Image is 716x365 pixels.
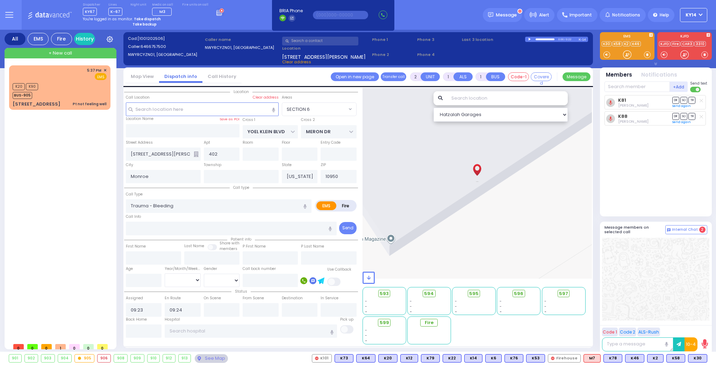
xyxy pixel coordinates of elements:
span: 2 [699,227,706,233]
a: K81 [618,98,626,103]
label: En Route [165,295,181,301]
span: TR [688,97,695,103]
label: Back Home [126,317,147,322]
label: Caller name [205,37,280,43]
span: Mordechai Ungar [618,119,649,124]
span: - [365,299,367,304]
label: Location [282,45,370,51]
strong: Take backup [133,22,157,27]
a: 3310 [694,41,706,46]
div: K2 [647,354,664,363]
div: 912 [163,355,175,362]
label: Fire units on call [182,3,208,7]
input: Search hospital [165,324,337,338]
label: Gender [204,266,217,272]
button: Transfer call [381,72,406,81]
div: All [5,33,26,45]
div: 901 [9,355,21,362]
div: 0:00 [558,35,564,43]
div: K6 [485,354,502,363]
div: BLS [335,354,353,363]
div: K78 [603,354,622,363]
div: EMS [28,33,49,45]
label: NWYRCYZN01, [GEOGRAPHIC_DATA] [205,45,280,51]
a: CAR3 [681,41,694,46]
label: Save as POI [220,117,239,122]
span: Fire [425,319,434,326]
label: Night unit [130,3,146,7]
div: K30 [688,354,707,363]
input: Search a contact [282,37,358,45]
span: - [410,309,412,314]
label: P First Name [243,244,266,249]
div: 913 [179,355,191,362]
button: Code 1 [602,328,618,336]
label: Cross 1 [243,117,255,123]
a: Send again [672,104,691,108]
small: Share with [220,241,239,246]
div: BLS [603,354,622,363]
label: Medic on call [152,3,174,7]
label: Cross 2 [301,117,315,123]
label: ZIP [321,162,326,168]
input: (000)000-00000 [313,11,368,19]
span: - [365,333,367,338]
div: [STREET_ADDRESS] [13,101,60,108]
label: From Scene [243,295,264,301]
label: Apt [204,140,210,145]
label: Street Address [126,140,153,145]
label: Destination [282,295,303,301]
label: Entry Code [321,140,341,145]
span: - [455,304,457,309]
div: 904 [58,355,72,362]
label: Last Name [184,243,204,249]
img: message.svg [488,12,493,17]
span: SECTION 6 [287,106,310,113]
a: K58 [612,41,622,46]
span: + New call [49,50,72,57]
span: DR [672,113,679,120]
label: Floor [282,140,290,145]
button: +Add [670,81,688,92]
div: Firehouse [548,354,581,363]
a: History [74,33,95,45]
span: Phone 4 [417,52,460,58]
span: - [365,338,367,343]
span: SECTION 6 [282,103,347,115]
span: Phone 2 [372,52,415,58]
label: Last 3 location [462,37,525,43]
span: 0 [83,344,94,349]
span: Alert [539,12,549,18]
span: You're logged in as monitor. [83,16,133,22]
a: K88 [618,114,628,119]
div: 905 [75,355,94,362]
div: BLS [378,354,398,363]
span: Clear address [282,59,311,65]
label: Room [243,140,253,145]
a: Open in new page [331,72,379,81]
a: Send again [672,120,691,124]
label: Call Type [126,192,143,197]
span: - [365,304,367,309]
span: M3 [159,9,165,14]
button: ALS-Rush [637,328,660,336]
div: BLS [688,354,707,363]
button: Code 2 [619,328,636,336]
a: K30 [602,41,611,46]
span: K20 [13,83,25,90]
img: red-radio-icon.svg [551,357,554,360]
button: UNIT [421,72,440,81]
span: ✕ [103,67,107,73]
label: Lines [108,3,122,7]
span: - [410,304,412,309]
label: Call Info [126,214,141,220]
span: Call type [230,185,253,190]
input: Search location here [126,102,279,116]
div: 909 [131,355,144,362]
span: - [500,299,502,304]
button: 10-4 [685,337,697,351]
div: K58 [666,354,685,363]
span: 594 [424,290,434,297]
label: Call Location [126,95,150,100]
span: - [455,299,457,304]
